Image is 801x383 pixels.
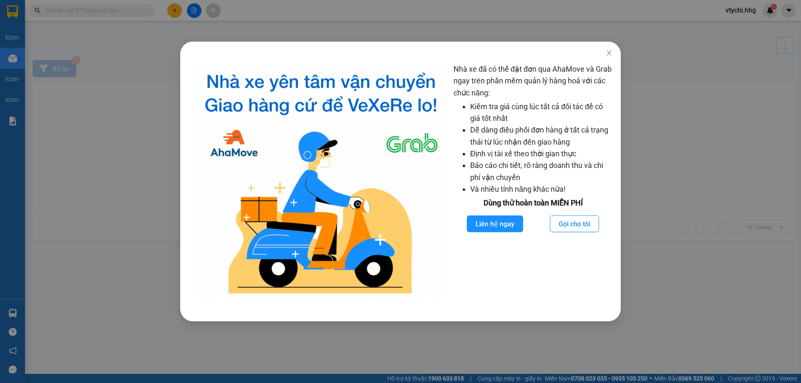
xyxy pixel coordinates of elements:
li: Dễ dàng điều phối đơn hàng ở tất cả trạng thái từ lúc nhận đến giao hàng [470,124,612,148]
li: Và nhiều tính năng khác nữa! [470,183,612,195]
li: Định vị tài xế theo thời gian thực [470,148,612,160]
li: Báo cáo chi tiết, rõ ràng doanh thu và chi phí vận chuyển [470,160,612,183]
button: Gọi cho tôi [550,215,599,232]
span: close [606,50,612,56]
button: Close [597,42,621,65]
img: logo [195,63,447,300]
div: Nhà xe đã có thể đặt đơn qua AhaMove và Grab ngay trên phần mềm quản lý hàng hoá với các chức năng: [453,63,612,300]
li: Kiểm tra giá cùng lúc tất cả đối tác để có giá tốt nhất [470,101,612,125]
span: Gọi cho tôi [559,219,590,229]
button: Liên hệ ngay [467,215,523,232]
div: Dùng thử hoàn toàn MIỄN PHÍ [453,197,612,209]
span: Liên hệ ngay [476,219,514,229]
